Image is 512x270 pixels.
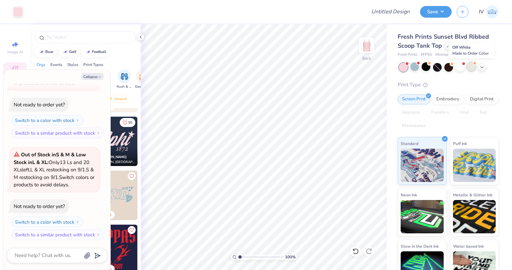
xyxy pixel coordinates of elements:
img: Puff Ink [453,149,496,182]
div: Applique [398,108,424,118]
img: Rush & Bid Image [121,73,128,80]
div: Print Types [83,62,103,68]
div: Newest [105,95,130,103]
button: Switch to a similar product with stock [11,229,104,240]
div: Transfers [426,108,453,118]
span: Rush & Bid [117,84,132,89]
div: Not ready to order yet? [14,203,65,210]
div: Back [362,55,371,61]
img: trend_line.gif [62,50,68,54]
img: cf6172ea-6669-4bdf-845d-a2064c3110de [88,117,138,166]
div: filter for Game Day [135,70,150,89]
span: Fresh Prints [398,52,417,58]
button: Like [120,118,135,127]
img: Back [360,39,373,52]
button: Save [420,6,452,18]
span: Made to Order Color [452,51,489,56]
button: Like [128,226,136,234]
button: filter button [117,70,132,89]
img: Switch to a color with stock [76,118,80,122]
span: 95 [128,121,132,124]
div: Digital Print [466,94,498,104]
input: Try "Alpha" [46,34,131,41]
button: bear [35,47,56,57]
img: Switch to a color with stock [76,220,80,224]
img: Metallic & Glitter Ink [453,200,496,233]
div: filter for Rush & Bid [117,70,132,89]
span: Water based Ink [453,243,484,250]
span: Only 13 Ls and 20 XLs left. L & XL restocking on 9/1. S & M restocking on 9/1. Switch colors or p... [14,151,94,188]
div: Styles [67,62,78,68]
div: Embroidery [432,94,464,104]
span: # FP55 [421,52,432,58]
span: Fresh Prints Sunset Blvd Ribbed Scoop Tank Top [398,33,489,50]
div: Events [50,62,62,68]
span: Metallic & Glitter Ink [453,191,492,198]
div: golf [69,50,76,54]
span: Minimum Order: 50 + [435,52,469,58]
span: Image AI [7,49,23,55]
span: 100 % [285,254,296,260]
strong: & Low Stock in L & XL : [14,151,86,166]
img: Switch to a similar product with stock [96,131,100,135]
div: Foil [476,108,491,118]
button: filter button [135,70,150,89]
span: Standard [401,140,418,147]
img: ac14aa6b-ca05-42c1-bf00-469a14b25a9c [88,171,138,220]
div: Not ready to order yet? [14,101,65,108]
div: Screen Print [398,94,430,104]
button: Collapse [81,73,104,80]
div: Vinyl [455,108,474,118]
button: Switch to a color with stock [11,115,83,126]
span: IV [479,8,484,16]
button: football [82,47,109,57]
span: Puff Ink [453,140,467,147]
img: Standard [401,149,444,182]
span: Alpha Phi, [GEOGRAPHIC_DATA][US_STATE], [PERSON_NAME] [99,160,135,165]
input: Untitled Design [366,5,415,18]
img: f16ef99e-098c-41c2-a149-279be3d4e9cf [137,117,187,166]
button: Like [128,172,136,180]
div: Rhinestones [398,121,430,131]
span: Neon Ink [401,191,417,198]
span: [PERSON_NAME] [99,155,127,159]
img: Isabella Vallejo [486,5,499,18]
img: trend_line.gif [39,50,44,54]
button: golf [59,47,79,57]
img: Neon Ink [401,200,444,233]
button: Switch to a color with stock [11,217,83,227]
div: Orgs [37,62,45,68]
div: football [92,50,106,54]
img: Switch to a similar product with stock [96,233,100,237]
div: bear [45,50,53,54]
div: Off White [449,43,495,58]
span: Game Day [135,84,150,89]
button: Switch to a similar product with stock [11,128,104,138]
img: Game Day Image [139,73,147,80]
a: IV [479,5,499,18]
img: trend_line.gif [85,50,91,54]
strong: Out of Stock in S & M [21,151,71,158]
span: Glow in the Dark Ink [401,243,439,250]
div: Print Type [398,81,499,89]
img: d311f85e-851b-4e33-a254-5a0fa7cefbab [137,171,187,220]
